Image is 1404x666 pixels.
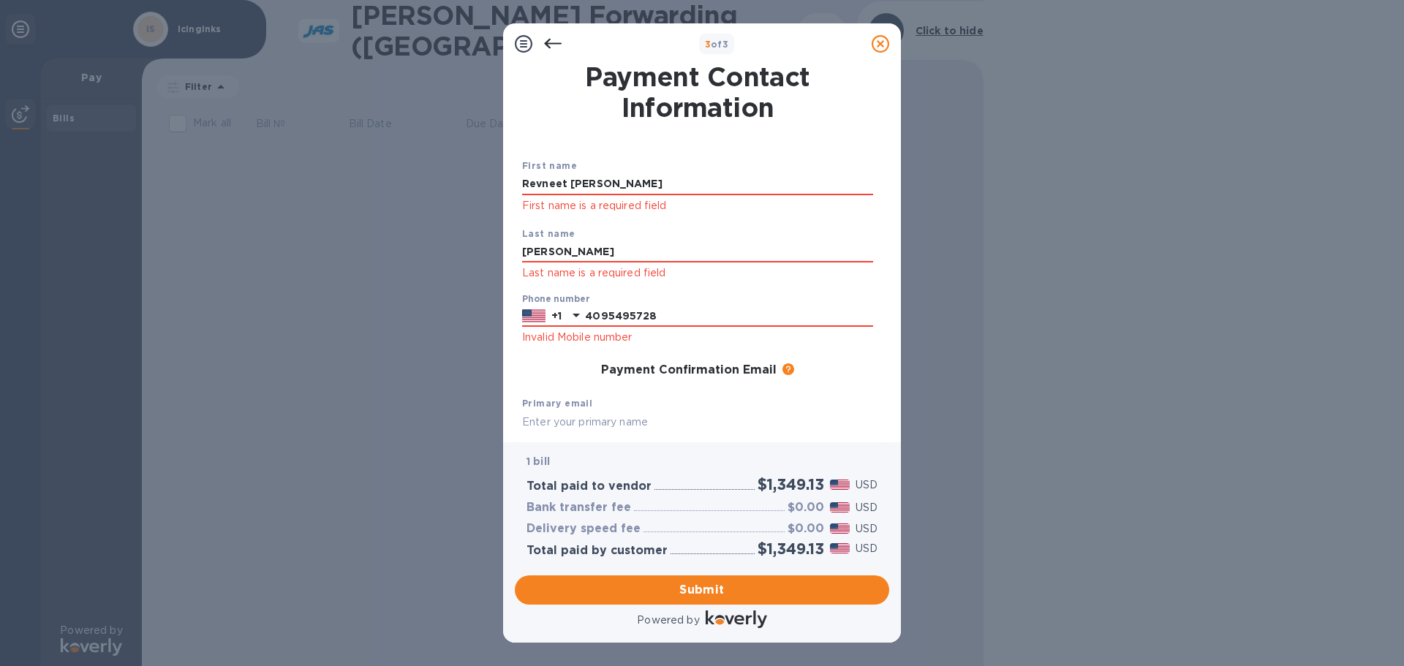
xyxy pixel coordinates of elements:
[526,501,631,515] h3: Bank transfer fee
[830,543,850,553] img: USD
[551,309,562,323] p: +1
[585,306,873,328] input: Enter your phone number
[526,544,668,558] h3: Total paid by customer
[601,363,777,377] h3: Payment Confirmation Email
[788,501,824,515] h3: $0.00
[706,610,767,628] img: Logo
[526,455,550,467] b: 1 bill
[830,523,850,534] img: USD
[758,475,824,493] h2: $1,349.13
[522,398,592,409] b: Primary email
[526,581,877,599] span: Submit
[522,241,873,263] input: Enter your last name
[522,197,873,214] p: First name is a required field
[758,540,824,558] h2: $1,349.13
[856,477,877,493] p: USD
[637,613,699,628] p: Powered by
[522,173,873,195] input: Enter your first name
[522,411,873,433] input: Enter your primary name
[526,480,652,493] h3: Total paid to vendor
[522,329,873,346] p: Invalid Mobile number
[522,295,589,303] label: Phone number
[522,160,577,171] b: First name
[515,575,889,605] button: Submit
[856,521,877,537] p: USD
[522,308,546,324] img: US
[526,522,641,536] h3: Delivery speed fee
[522,265,873,281] p: Last name is a required field
[705,39,729,50] b: of 3
[522,228,575,239] b: Last name
[522,61,873,123] h1: Payment Contact Information
[788,522,824,536] h3: $0.00
[705,39,711,50] span: 3
[856,541,877,556] p: USD
[830,502,850,512] img: USD
[856,500,877,515] p: USD
[830,480,850,490] img: USD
